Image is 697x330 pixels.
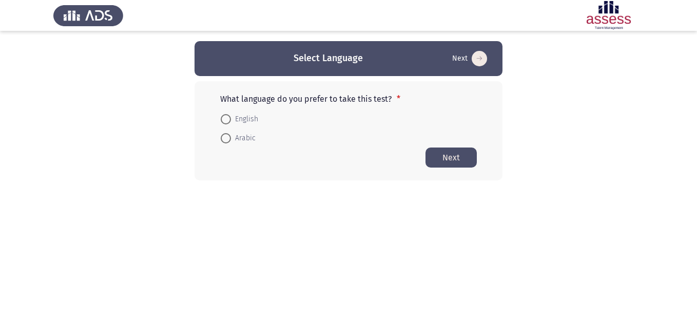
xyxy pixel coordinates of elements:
p: What language do you prefer to take this test? [220,94,477,104]
span: English [231,113,258,125]
img: Assessment logo of ASSESS Employability - EBI [574,1,644,30]
button: Start assessment [449,50,490,67]
span: Arabic [231,132,256,144]
button: Start assessment [425,148,477,168]
h3: Select Language [294,52,363,65]
img: Assess Talent Management logo [53,1,123,30]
